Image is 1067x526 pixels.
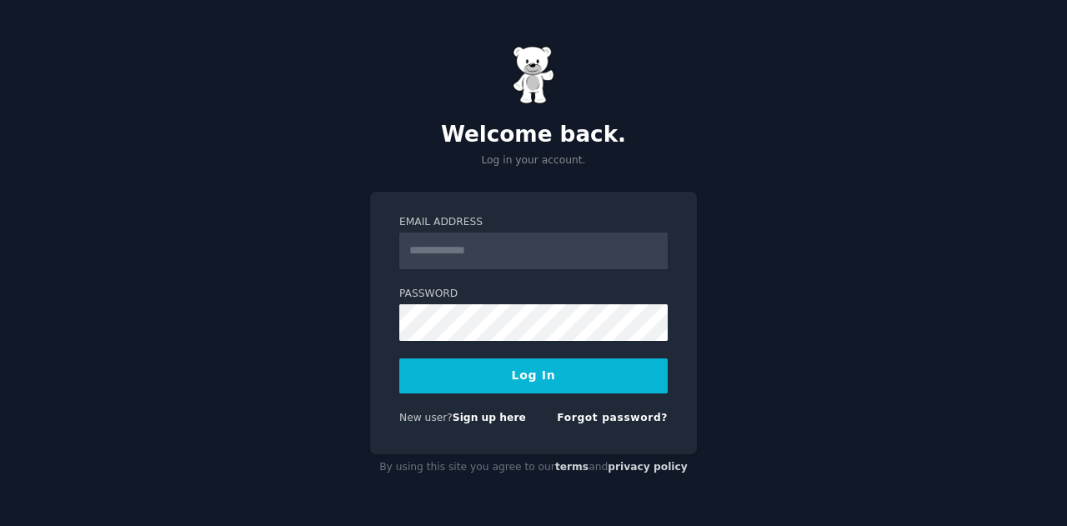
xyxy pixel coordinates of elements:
h2: Welcome back. [370,122,697,148]
p: Log in your account. [370,153,697,168]
label: Password [399,287,668,302]
a: Forgot password? [557,412,668,423]
a: privacy policy [608,461,688,473]
button: Log In [399,358,668,393]
div: By using this site you agree to our and [370,454,697,481]
img: Gummy Bear [513,46,554,104]
span: New user? [399,412,453,423]
a: Sign up here [453,412,526,423]
label: Email Address [399,215,668,230]
a: terms [555,461,589,473]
